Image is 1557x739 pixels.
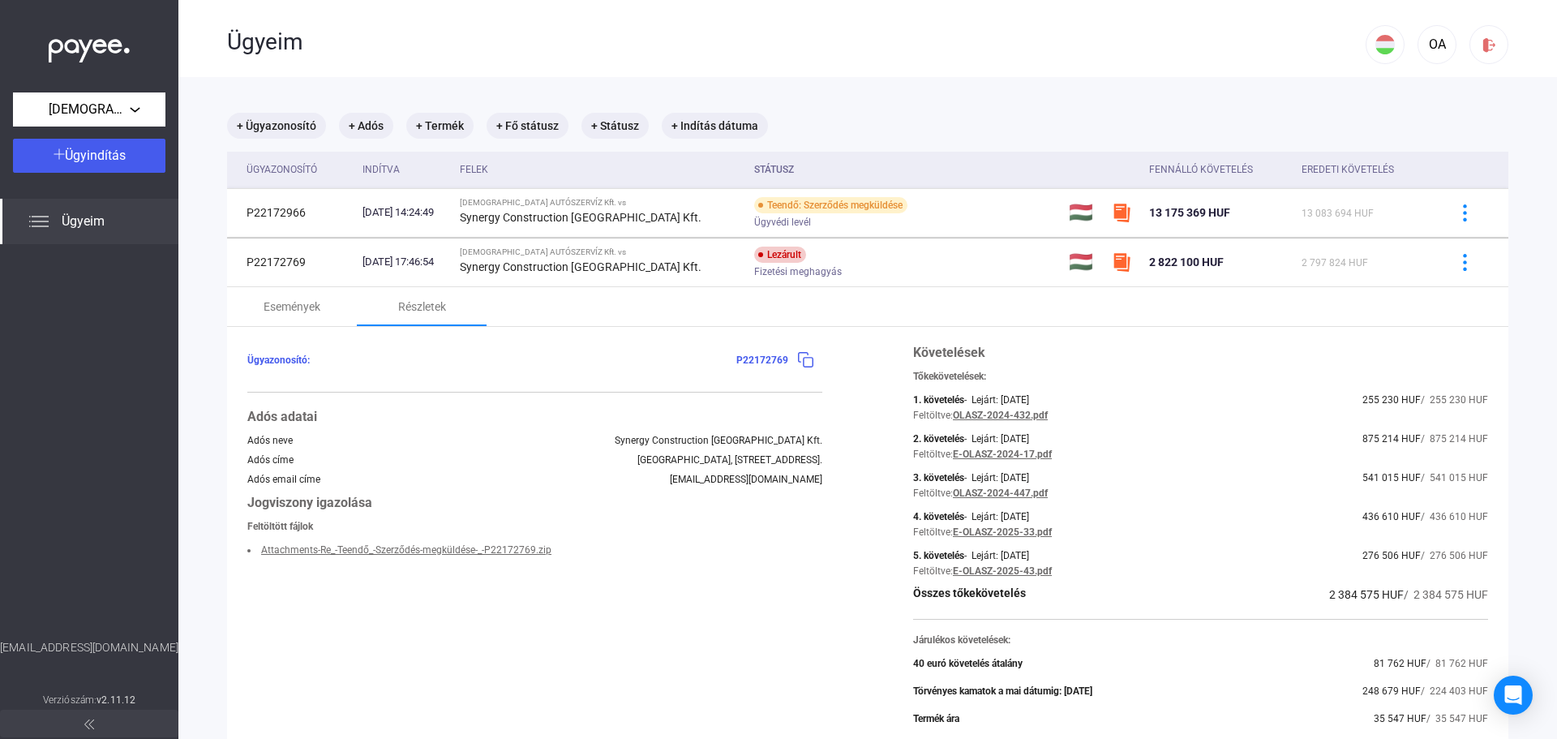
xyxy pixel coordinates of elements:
span: / 875 214 HUF [1421,433,1488,445]
span: 436 610 HUF [1362,511,1421,522]
div: Adós adatai [247,407,822,427]
span: / 81 762 HUF [1426,658,1488,669]
span: 2 822 100 HUF [1149,256,1224,269]
div: - Lejárt: [DATE] [964,394,1029,406]
div: Eredeti követelés [1302,160,1394,179]
button: logout-red [1469,25,1508,64]
a: E-OLASZ-2024-17.pdf [953,449,1052,460]
div: Részletek [398,297,446,316]
a: E-OLASZ-2025-43.pdf [953,565,1052,577]
div: Fennálló követelés [1149,160,1253,179]
div: 3. követelés [913,472,964,483]
div: Ügyazonosító [247,160,350,179]
div: [DATE] 14:24:49 [362,204,447,221]
div: Feltöltve: [913,488,953,499]
div: Eredeti követelés [1302,160,1427,179]
button: HU [1366,25,1405,64]
img: HU [1375,35,1395,54]
div: Open Intercom Messenger [1494,676,1533,715]
div: Feltöltve: [913,410,953,421]
button: more-blue [1448,245,1482,279]
a: E-OLASZ-2025-33.pdf [953,526,1052,538]
div: Összes tőkekövetelés [913,585,1026,604]
div: Adós email címe [247,474,320,485]
span: / 2 384 575 HUF [1404,588,1488,601]
span: 2 797 824 HUF [1302,257,1368,269]
img: szamlazzhu-mini [1112,252,1131,272]
div: - Lejárt: [DATE] [964,433,1029,445]
span: Ügyazonosító: [247,354,310,366]
img: logout-red [1481,37,1498,54]
img: list.svg [29,212,49,231]
span: Ügyindítás [65,148,126,163]
strong: Synergy Construction [GEOGRAPHIC_DATA] Kft. [460,211,701,224]
div: 4. követelés [913,511,964,522]
td: 🇭🇺 [1062,238,1105,286]
div: Törvényes kamatok a mai dátumig: [DATE] [913,685,1092,697]
div: 2. követelés [913,433,964,445]
mat-chip: + Termék [406,113,474,139]
div: Feltöltött fájlok [247,521,822,532]
img: more-blue [1456,204,1473,221]
div: Feltöltve: [913,526,953,538]
button: more-blue [1448,195,1482,230]
div: Tőkekövetelések: [913,371,1488,382]
div: 5. követelés [913,550,964,561]
div: Feltöltve: [913,565,953,577]
div: - Lejárt: [DATE] [964,550,1029,561]
td: P22172966 [227,188,356,237]
button: Ügyindítás [13,139,165,173]
span: 13 175 369 HUF [1149,206,1230,219]
mat-chip: + Indítás dátuma [662,113,768,139]
div: [GEOGRAPHIC_DATA], [STREET_ADDRESS]. [637,454,822,466]
mat-chip: + Ügyazonosító [227,113,326,139]
div: Ügyeim [227,28,1366,56]
a: OLASZ-2024-447.pdf [953,488,1048,499]
div: Járulékos követelések: [913,634,1488,646]
div: 40 euró követelés átalány [913,658,1023,669]
div: Adós neve [247,435,293,446]
div: Ügyazonosító [247,160,317,179]
div: [EMAIL_ADDRESS][DOMAIN_NAME] [670,474,822,485]
button: copy-blue [788,343,822,377]
div: [DEMOGRAPHIC_DATA] AUTÓSZERVÍZ Kft. vs [460,198,741,208]
div: Indítva [362,160,447,179]
th: Státusz [748,152,1062,188]
div: Fennálló követelés [1149,160,1288,179]
div: Események [264,297,320,316]
div: Felek [460,160,488,179]
div: Feltöltve: [913,449,953,460]
div: OA [1423,35,1451,54]
span: P22172769 [736,354,788,366]
mat-chip: + Státusz [581,113,649,139]
span: 875 214 HUF [1362,433,1421,445]
mat-chip: + Fő státusz [487,113,568,139]
span: Fizetési meghagyás [754,262,842,281]
span: / 276 506 HUF [1421,550,1488,561]
div: Követelések [913,343,1488,363]
span: 248 679 HUF [1362,685,1421,697]
img: more-blue [1456,254,1473,271]
a: Attachments-Re_-Teendő_-Szerződés-megküldése-_-P22172769.zip [261,544,551,556]
span: 541 015 HUF [1362,472,1421,483]
span: / 541 015 HUF [1421,472,1488,483]
span: 276 506 HUF [1362,550,1421,561]
img: szamlazzhu-mini [1112,203,1131,222]
button: OA [1418,25,1456,64]
span: Ügyeim [62,212,105,231]
span: / 436 610 HUF [1421,511,1488,522]
span: / 224 403 HUF [1421,685,1488,697]
span: Ügyvédi levél [754,213,811,232]
img: copy-blue [797,351,814,368]
img: white-payee-white-dot.svg [49,30,130,63]
span: 2 384 575 HUF [1329,588,1404,601]
span: [DEMOGRAPHIC_DATA] AUTÓSZERVÍZ Kft. [49,100,130,119]
button: [DEMOGRAPHIC_DATA] AUTÓSZERVÍZ Kft. [13,92,165,127]
div: Felek [460,160,741,179]
div: Adós címe [247,454,294,466]
div: [DEMOGRAPHIC_DATA] AUTÓSZERVÍZ Kft. vs [460,247,741,257]
strong: v2.11.12 [97,694,135,706]
div: [DATE] 17:46:54 [362,254,447,270]
td: 🇭🇺 [1062,188,1105,237]
strong: Synergy Construction [GEOGRAPHIC_DATA] Kft. [460,260,701,273]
